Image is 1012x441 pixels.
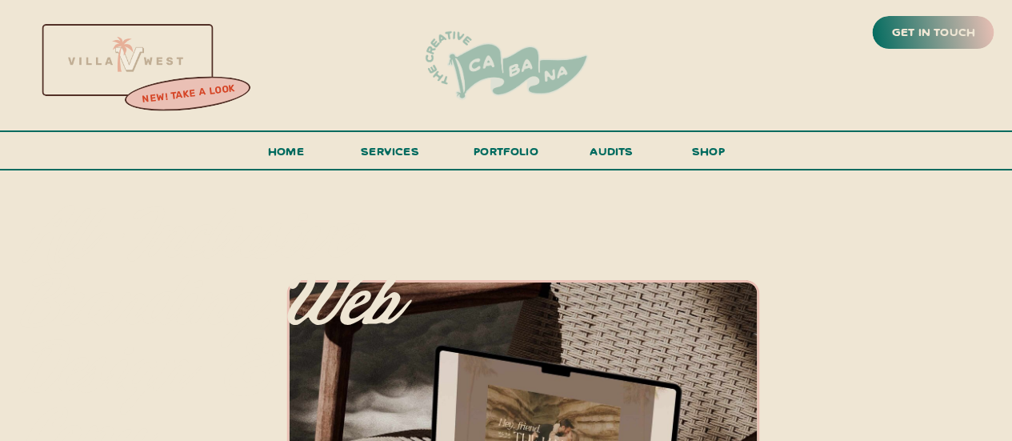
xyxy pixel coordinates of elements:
a: audits [588,141,636,169]
a: new! take a look [122,78,254,110]
a: get in touch [889,22,978,44]
a: portfolio [469,141,544,170]
a: services [357,141,424,170]
p: All-inclusive branding, web design & copy [22,204,405,431]
span: services [361,143,419,158]
a: shop [670,141,747,169]
a: Home [262,141,311,170]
